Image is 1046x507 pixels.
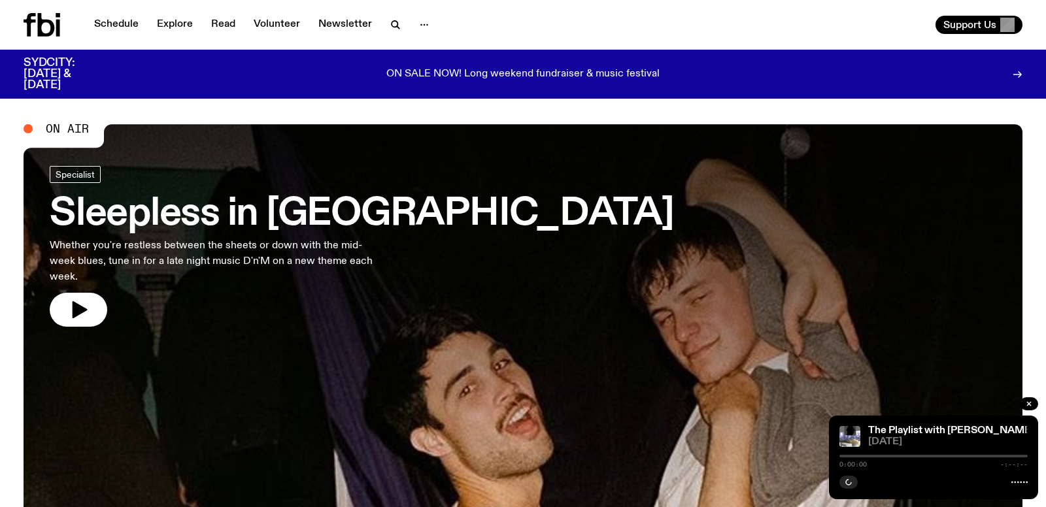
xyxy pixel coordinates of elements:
[46,123,89,135] span: On Air
[149,16,201,34] a: Explore
[386,69,660,80] p: ON SALE NOW! Long weekend fundraiser & music festival
[24,57,107,91] h3: SYDCITY: [DATE] & [DATE]
[50,196,674,233] h3: Sleepless in [GEOGRAPHIC_DATA]
[868,437,1028,447] span: [DATE]
[86,16,146,34] a: Schedule
[943,19,996,31] span: Support Us
[246,16,308,34] a: Volunteer
[839,461,867,468] span: 0:00:00
[56,169,95,179] span: Specialist
[203,16,243,34] a: Read
[50,166,674,327] a: Sleepless in [GEOGRAPHIC_DATA]Whether you're restless between the sheets or down with the mid-wee...
[936,16,1022,34] button: Support Us
[50,238,384,285] p: Whether you're restless between the sheets or down with the mid-week blues, tune in for a late ni...
[1000,461,1028,468] span: -:--:--
[50,166,101,183] a: Specialist
[311,16,380,34] a: Newsletter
